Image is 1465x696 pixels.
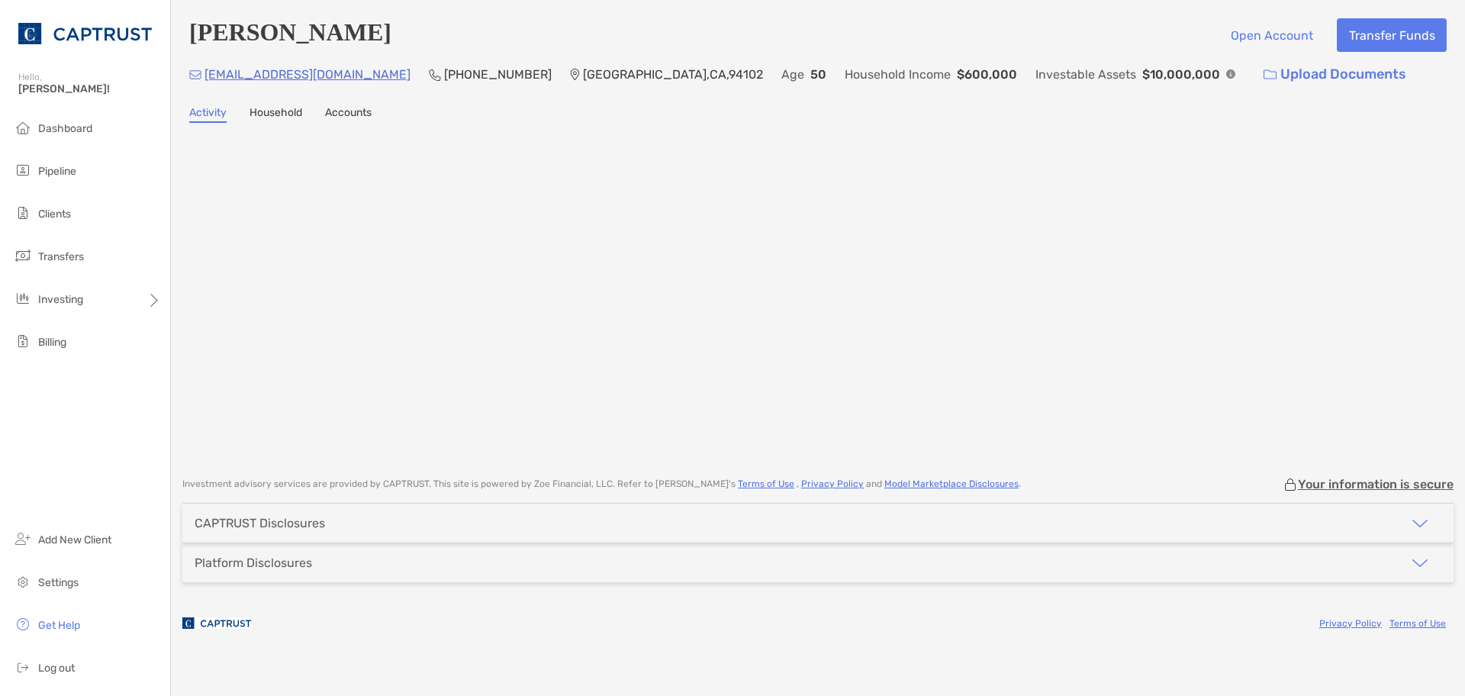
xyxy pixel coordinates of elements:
img: CAPTRUST Logo [18,6,152,61]
img: Location Icon [570,69,580,81]
img: Info Icon [1226,69,1235,79]
h4: [PERSON_NAME] [189,18,391,52]
span: [PERSON_NAME]! [18,82,161,95]
img: add_new_client icon [14,530,32,548]
span: Transfers [38,250,84,263]
a: Terms of Use [1389,618,1446,629]
div: Platform Disclosures [195,556,312,570]
span: Add New Client [38,533,111,546]
img: pipeline icon [14,161,32,179]
p: [GEOGRAPHIC_DATA] , CA , 94102 [583,65,763,84]
span: Dashboard [38,122,92,135]
a: Household [250,106,302,123]
img: clients icon [14,204,32,222]
img: billing icon [14,332,32,350]
img: dashboard icon [14,118,32,137]
p: Investable Assets [1035,65,1136,84]
p: Your information is secure [1298,477,1454,491]
img: icon arrow [1411,554,1429,572]
p: [EMAIL_ADDRESS][DOMAIN_NAME] [204,65,411,84]
p: Household Income [845,65,951,84]
img: Phone Icon [429,69,441,81]
span: Clients [38,208,71,221]
img: settings icon [14,572,32,591]
p: $10,000,000 [1142,65,1220,84]
img: get-help icon [14,615,32,633]
span: Investing [38,293,83,306]
img: investing icon [14,289,32,308]
p: 50 [810,65,826,84]
span: Billing [38,336,66,349]
a: Activity [189,106,227,123]
a: Accounts [325,106,372,123]
p: [PHONE_NUMBER] [444,65,552,84]
p: $600,000 [957,65,1017,84]
a: Upload Documents [1254,58,1416,91]
span: Settings [38,576,79,589]
img: transfers icon [14,246,32,265]
span: Get Help [38,619,80,632]
img: logout icon [14,658,32,676]
p: Age [781,65,804,84]
a: Privacy Policy [1319,618,1382,629]
a: Model Marketplace Disclosures [884,478,1019,489]
button: Transfer Funds [1337,18,1447,52]
button: Open Account [1219,18,1325,52]
span: Log out [38,662,75,675]
div: CAPTRUST Disclosures [195,516,325,530]
span: Pipeline [38,165,76,178]
img: company logo [182,606,251,640]
img: icon arrow [1411,514,1429,533]
a: Privacy Policy [801,478,864,489]
img: button icon [1264,69,1277,80]
img: Email Icon [189,70,201,79]
a: Terms of Use [738,478,794,489]
p: Investment advisory services are provided by CAPTRUST . This site is powered by Zoe Financial, LL... [182,478,1021,490]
